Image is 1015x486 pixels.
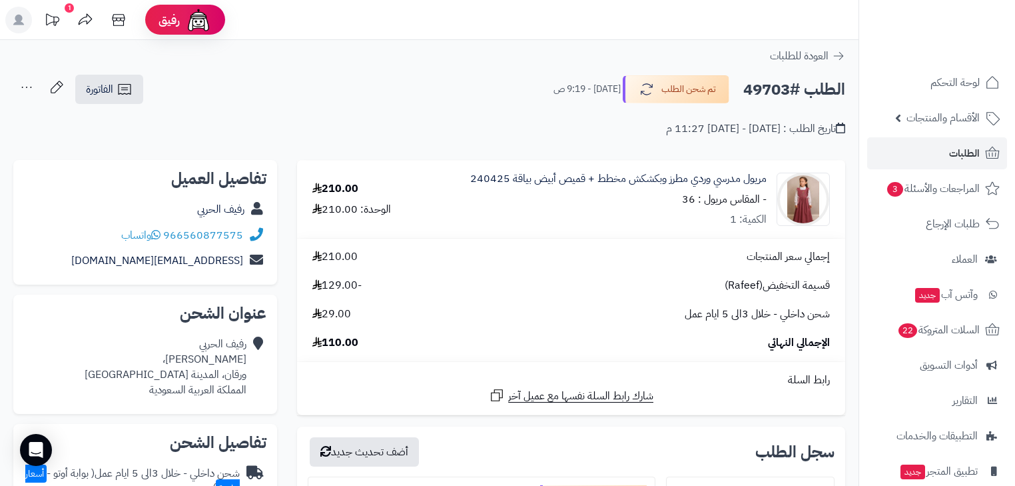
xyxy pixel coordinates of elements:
[35,7,69,37] a: تحديثات المنصة
[867,208,1007,240] a: طلبات الإرجاع
[867,243,1007,275] a: العملاء
[489,387,653,404] a: شارك رابط السلة نفسها مع عميل آخر
[312,278,362,293] span: -129.00
[75,75,143,104] a: الفاتورة
[312,202,391,217] div: الوحدة: 210.00
[302,373,840,388] div: رابط السلة
[85,337,246,397] div: رفيف الحربي [PERSON_NAME]، ورقان، المدينة [GEOGRAPHIC_DATA] المملكة العربية السعودية
[867,173,1007,205] a: المراجعات والأسئلة3
[312,307,351,322] span: 29.00
[920,356,978,375] span: أدوات التسويق
[730,212,767,227] div: الكمية: 1
[623,75,729,103] button: تم شحن الطلب
[71,253,243,269] a: [EMAIL_ADDRESS][DOMAIN_NAME]
[770,48,845,64] a: العودة للطلبات
[553,83,621,96] small: [DATE] - 9:19 ص
[24,435,266,451] h2: تفاصيل الشحن
[952,250,978,269] span: العملاء
[906,109,980,127] span: الأقسام والمنتجات
[867,137,1007,169] a: الطلبات
[312,335,358,351] span: 110.00
[312,181,358,197] div: 210.00
[508,389,653,404] span: شارك رابط السلة نفسها مع عميل آخر
[896,427,978,445] span: التطبيقات والخدمات
[159,12,180,28] span: رفيق
[900,465,925,479] span: جديد
[86,81,113,97] span: الفاتورة
[163,227,243,243] a: 966560877575
[867,420,1007,452] a: التطبيقات والخدمات
[121,227,161,243] a: واتساب
[24,171,266,187] h2: تفاصيل العميل
[867,349,1007,381] a: أدوات التسويق
[949,144,980,163] span: الطلبات
[887,182,903,197] span: 3
[20,434,52,466] div: Open Intercom Messenger
[897,321,980,339] span: السلات المتروكة
[924,36,1002,64] img: logo-2.png
[747,249,830,265] span: إجمالي سعر المنتجات
[310,437,419,467] button: أضف تحديث جديد
[470,171,767,187] a: مريول مدرسي وردي مطرز وبكشكش مخطط + قميص أبيض بياقة 240425
[65,3,74,13] div: 1
[770,48,829,64] span: العودة للطلبات
[898,323,917,338] span: 22
[197,201,244,217] a: رفيف الحربي
[867,279,1007,311] a: وآتس آبجديد
[682,191,767,207] small: - المقاس مريول : 36
[185,7,212,33] img: ai-face.png
[725,278,830,293] span: قسيمة التخفيض(Rafeef)
[768,335,830,351] span: الإجمالي النهائي
[899,462,978,481] span: تطبيق المتجر
[886,179,980,198] span: المراجعات والأسئلة
[926,215,980,233] span: طلبات الإرجاع
[743,76,845,103] h2: الطلب #49703
[914,285,978,304] span: وآتس آب
[867,314,1007,346] a: السلات المتروكة22
[867,67,1007,99] a: لوحة التحكم
[867,385,1007,417] a: التقارير
[685,307,830,322] span: شحن داخلي - خلال 3الى 5 ايام عمل
[755,444,835,460] h3: سجل الطلب
[930,73,980,92] span: لوحة التحكم
[666,121,845,137] div: تاريخ الطلب : [DATE] - [DATE] 11:27 م
[312,249,358,265] span: 210.00
[915,288,940,303] span: جديد
[24,305,266,321] h2: عنوان الشحن
[952,391,978,410] span: التقارير
[777,173,829,226] img: 1754316443-1000443913-90x90.jpg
